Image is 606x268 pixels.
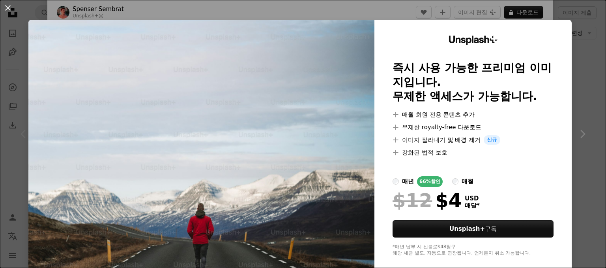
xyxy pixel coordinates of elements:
h2: 즉시 사용 가능한 프리미엄 이미지입니다. 무제한 액세스가 가능합니다. [393,61,554,104]
div: $4 [393,190,462,211]
li: 이미지 잘라내기 및 배경 제거 [393,135,554,145]
div: 66% 할인 [417,176,443,187]
input: 매월 [452,178,458,185]
span: 신규 [484,135,500,145]
span: $12 [393,190,432,211]
div: 매월 [462,177,473,186]
li: 무제한 royalty-free 다운로드 [393,123,554,132]
input: 매년66%할인 [393,178,399,185]
span: USD [465,195,480,202]
div: 매년 [402,177,414,186]
li: 매월 회원 전용 콘텐츠 추가 [393,110,554,119]
strong: Unsplash+ [449,225,485,232]
div: *매년 납부 시 선불로 $48 청구 해당 세금 별도. 자동으로 연장됩니다. 언제든지 취소 가능합니다. [393,244,554,257]
button: Unsplash+구독 [393,220,554,238]
li: 강화된 법적 보호 [393,148,554,157]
